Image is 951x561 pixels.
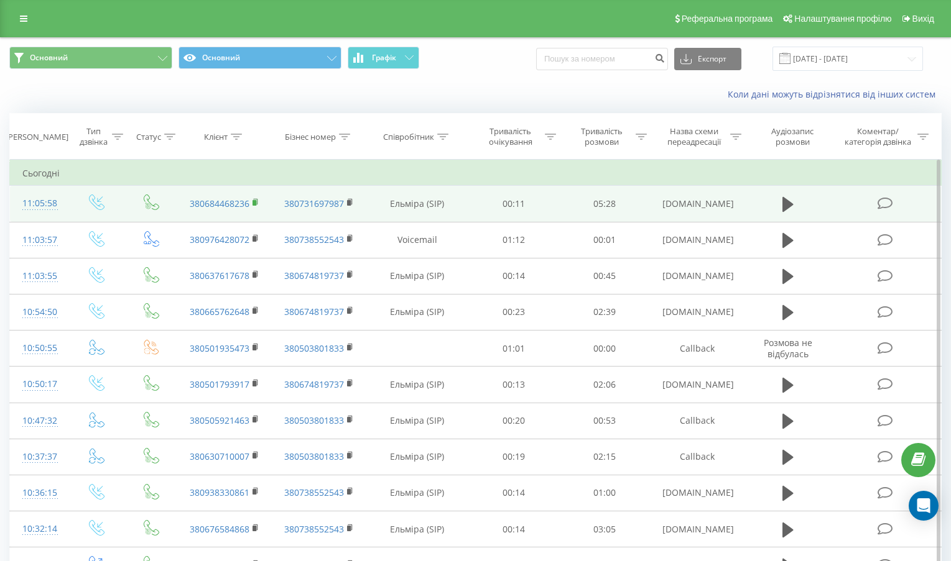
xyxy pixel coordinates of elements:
[650,331,745,367] td: Callback
[366,475,468,511] td: Ельміра (SIP)
[366,294,468,330] td: Ельміра (SIP)
[842,126,914,147] div: Коментар/категорія дзвінка
[22,409,55,433] div: 10:47:32
[468,439,559,475] td: 00:19
[179,47,341,69] button: Основний
[190,414,249,426] a: 380505921463
[468,222,559,258] td: 01:12
[22,481,55,505] div: 10:36:15
[468,331,559,367] td: 01:01
[190,234,249,245] a: 380976428072
[650,258,745,294] td: [DOMAIN_NAME]
[190,270,249,281] a: 380637617678
[764,337,812,360] span: Розмова не відбулась
[366,439,468,475] td: Ельміра (SIP)
[284,378,344,390] a: 380674819737
[366,367,468,403] td: Ельміра (SIP)
[383,132,434,142] div: Співробітник
[674,48,741,70] button: Експорт
[9,47,172,69] button: Основний
[366,186,468,222] td: Ельміра (SIP)
[728,88,942,100] a: Коли дані можуть відрізнятися вiд інших систем
[650,367,745,403] td: [DOMAIN_NAME]
[190,342,249,354] a: 380501935473
[284,306,344,317] a: 380674819737
[22,191,55,216] div: 11:05:58
[559,331,650,367] td: 00:00
[372,53,396,62] span: Графік
[284,523,344,535] a: 380738552543
[22,336,55,360] div: 10:50:55
[468,475,559,511] td: 00:14
[468,403,559,439] td: 00:20
[756,126,828,147] div: Аудіозапис розмови
[136,132,161,142] div: Статус
[650,403,745,439] td: Callback
[284,414,344,426] a: 380503801833
[559,367,650,403] td: 02:06
[682,14,773,24] span: Реферальна програма
[468,186,559,222] td: 00:11
[909,491,939,521] div: Open Intercom Messenger
[30,53,68,63] span: Основний
[10,161,942,186] td: Сьогодні
[22,228,55,252] div: 11:03:57
[22,517,55,541] div: 10:32:14
[650,511,745,547] td: [DOMAIN_NAME]
[650,186,745,222] td: [DOMAIN_NAME]
[559,186,650,222] td: 05:28
[559,294,650,330] td: 02:39
[190,486,249,498] a: 380938330861
[284,270,344,281] a: 380674819737
[661,126,727,147] div: Назва схеми переадресації
[650,294,745,330] td: [DOMAIN_NAME]
[570,126,633,147] div: Тривалість розмови
[284,342,344,354] a: 380503801833
[22,445,55,469] div: 10:37:37
[79,126,109,147] div: Тип дзвінка
[22,372,55,396] div: 10:50:17
[912,14,934,24] span: Вихід
[559,258,650,294] td: 00:45
[22,300,55,324] div: 10:54:50
[559,475,650,511] td: 01:00
[559,511,650,547] td: 03:05
[468,294,559,330] td: 00:23
[190,523,249,535] a: 380676584868
[284,198,344,209] a: 380731697987
[559,439,650,475] td: 02:15
[284,450,344,462] a: 380503801833
[468,258,559,294] td: 00:14
[650,222,745,258] td: [DOMAIN_NAME]
[366,403,468,439] td: Ельміра (SIP)
[794,14,891,24] span: Налаштування профілю
[366,258,468,294] td: Ельміра (SIP)
[559,403,650,439] td: 00:53
[22,264,55,288] div: 11:03:55
[204,132,228,142] div: Клієнт
[285,132,336,142] div: Бізнес номер
[190,450,249,462] a: 380630710007
[190,306,249,317] a: 380665762648
[366,222,468,258] td: Voicemail
[190,378,249,390] a: 380501793917
[348,47,419,69] button: Графік
[366,511,468,547] td: Ельміра (SIP)
[650,475,745,511] td: [DOMAIN_NAME]
[480,126,542,147] div: Тривалість очікування
[190,198,249,209] a: 380684468236
[284,486,344,498] a: 380738552543
[468,367,559,403] td: 00:13
[559,222,650,258] td: 00:01
[536,48,668,70] input: Пошук за номером
[468,511,559,547] td: 00:14
[6,132,68,142] div: [PERSON_NAME]
[284,234,344,245] a: 380738552543
[650,439,745,475] td: Callback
